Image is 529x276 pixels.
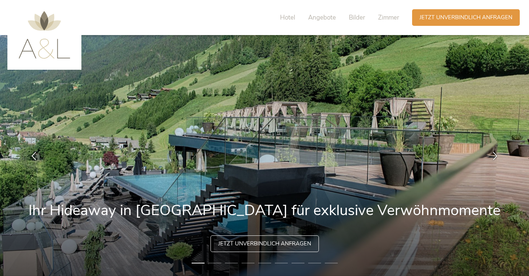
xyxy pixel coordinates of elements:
[18,11,70,59] img: AMONTI & LUNARIS Wellnessresort
[280,13,295,22] span: Hotel
[420,14,512,21] span: Jetzt unverbindlich anfragen
[218,240,311,248] span: Jetzt unverbindlich anfragen
[378,13,399,22] span: Zimmer
[308,13,336,22] span: Angebote
[349,13,365,22] span: Bilder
